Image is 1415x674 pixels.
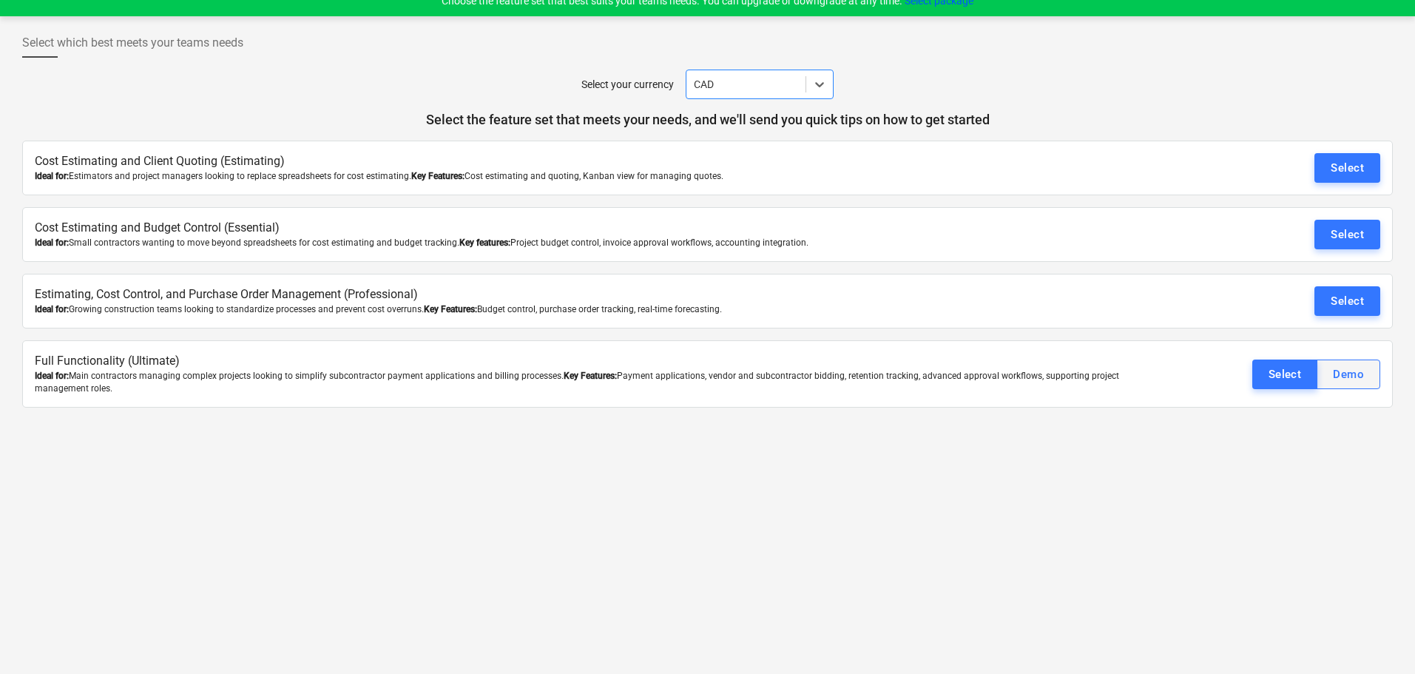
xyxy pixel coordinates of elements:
[411,171,465,181] b: Key Features:
[1314,153,1380,183] button: Select
[1333,365,1364,384] div: Demo
[35,237,1156,249] div: Small contractors wanting to move beyond spreadsheets for cost estimating and budget tracking. Pr...
[424,304,477,314] b: Key Features:
[35,371,69,381] b: Ideal for:
[35,353,1156,370] p: Full Functionality (Ultimate)
[35,237,69,248] b: Ideal for:
[22,111,1393,129] p: Select the feature set that meets your needs, and we'll send you quick tips on how to get started
[1314,220,1380,249] button: Select
[35,304,69,314] b: Ideal for:
[1331,158,1364,178] div: Select
[1317,360,1380,389] button: Demo
[564,371,617,381] b: Key Features:
[1331,225,1364,244] div: Select
[1314,286,1380,316] button: Select
[35,171,69,181] b: Ideal for:
[1252,360,1318,389] button: Select
[35,303,1156,316] div: Growing construction teams looking to standardize processes and prevent cost overruns. Budget con...
[35,286,1156,303] p: Estimating, Cost Control, and Purchase Order Management (Professional)
[35,153,1156,170] p: Cost Estimating and Client Quoting (Estimating)
[581,77,674,92] p: Select your currency
[459,237,510,248] b: Key features:
[22,34,243,52] span: Select which best meets your teams needs
[1331,291,1364,311] div: Select
[1269,365,1302,384] div: Select
[35,170,1156,183] div: Estimators and project managers looking to replace spreadsheets for cost estimating. Cost estimat...
[35,370,1156,395] div: Main contractors managing complex projects looking to simplify subcontractor payment applications...
[35,220,1156,237] p: Cost Estimating and Budget Control (Essential)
